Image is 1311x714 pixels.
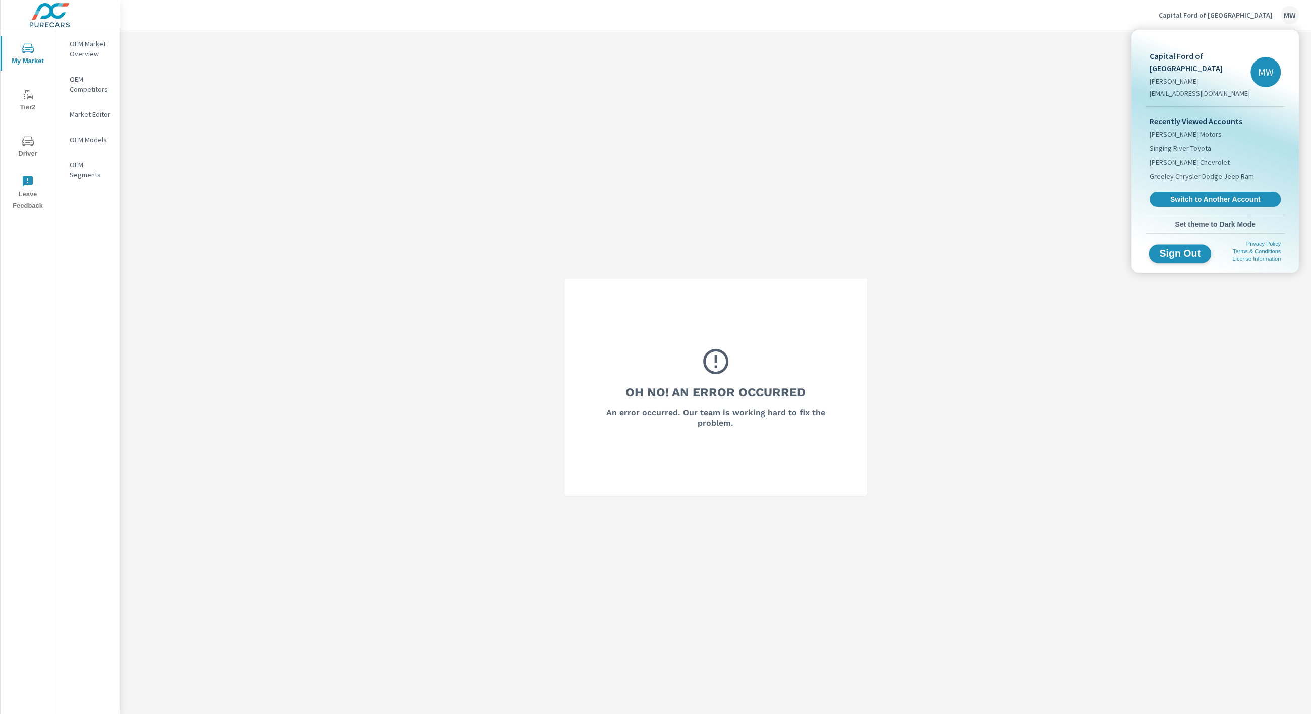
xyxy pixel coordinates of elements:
span: Greeley Chrysler Dodge Jeep Ram [1150,171,1254,182]
p: [PERSON_NAME] [1150,76,1250,86]
p: [EMAIL_ADDRESS][DOMAIN_NAME] [1150,88,1250,98]
span: Switch to Another Account [1155,195,1275,204]
div: MW [1250,57,1281,87]
button: Sign Out [1149,244,1211,263]
span: Set theme to Dark Mode [1150,220,1281,229]
button: Set theme to Dark Mode [1146,215,1285,233]
span: [PERSON_NAME] Chevrolet [1150,157,1230,167]
p: Capital Ford of [GEOGRAPHIC_DATA] [1150,50,1250,74]
a: Switch to Another Account [1150,192,1281,207]
a: Privacy Policy [1246,241,1281,247]
span: Sign Out [1157,249,1203,258]
a: License Information [1232,256,1281,262]
a: Terms & Conditions [1233,248,1281,254]
p: Recently Viewed Accounts [1150,115,1281,127]
span: Singing River Toyota [1150,143,1211,153]
span: [PERSON_NAME] Motors [1150,129,1222,139]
